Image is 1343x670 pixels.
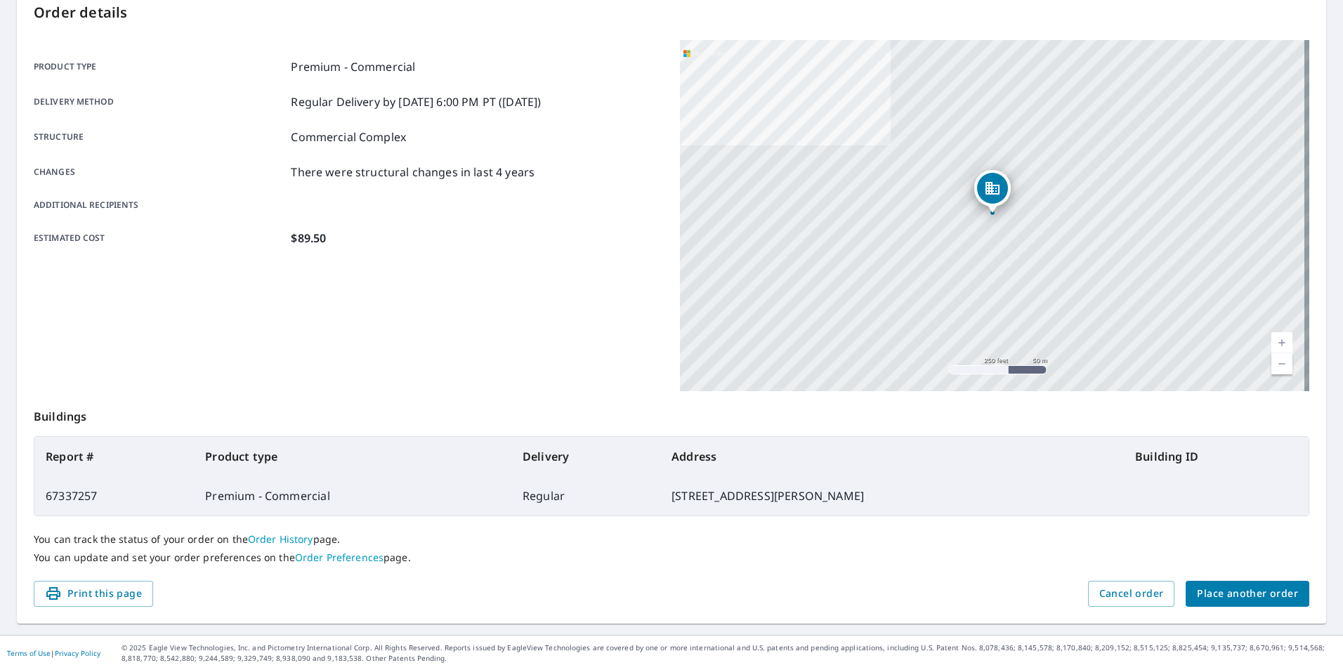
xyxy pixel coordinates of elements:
[511,437,660,476] th: Delivery
[34,93,285,110] p: Delivery method
[34,551,1309,564] p: You can update and set your order preferences on the page.
[1197,585,1298,603] span: Place another order
[511,476,660,515] td: Regular
[34,476,194,515] td: 67337257
[34,437,194,476] th: Report #
[34,58,285,75] p: Product type
[295,551,384,564] a: Order Preferences
[34,2,1309,23] p: Order details
[34,230,285,247] p: Estimated cost
[194,437,511,476] th: Product type
[7,648,51,658] a: Terms of Use
[1186,581,1309,607] button: Place another order
[55,648,100,658] a: Privacy Policy
[34,581,153,607] button: Print this page
[34,533,1309,546] p: You can track the status of your order on the page.
[291,58,415,75] p: Premium - Commercial
[291,164,535,180] p: There were structural changes in last 4 years
[34,199,285,211] p: Additional recipients
[34,129,285,145] p: Structure
[1099,585,1164,603] span: Cancel order
[34,391,1309,436] p: Buildings
[660,437,1124,476] th: Address
[974,170,1011,214] div: Dropped pin, building 1, Commercial property, 320 N Crawford St Willows, CA 95988
[1271,353,1292,374] a: Current Level 17, Zoom Out
[45,585,142,603] span: Print this page
[1088,581,1175,607] button: Cancel order
[7,649,100,657] p: |
[122,643,1336,664] p: © 2025 Eagle View Technologies, Inc. and Pictometry International Corp. All Rights Reserved. Repo...
[291,93,541,110] p: Regular Delivery by [DATE] 6:00 PM PT ([DATE])
[660,476,1124,515] td: [STREET_ADDRESS][PERSON_NAME]
[194,476,511,515] td: Premium - Commercial
[248,532,313,546] a: Order History
[34,164,285,180] p: Changes
[1124,437,1309,476] th: Building ID
[291,230,326,247] p: $89.50
[291,129,406,145] p: Commercial Complex
[1271,332,1292,353] a: Current Level 17, Zoom In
